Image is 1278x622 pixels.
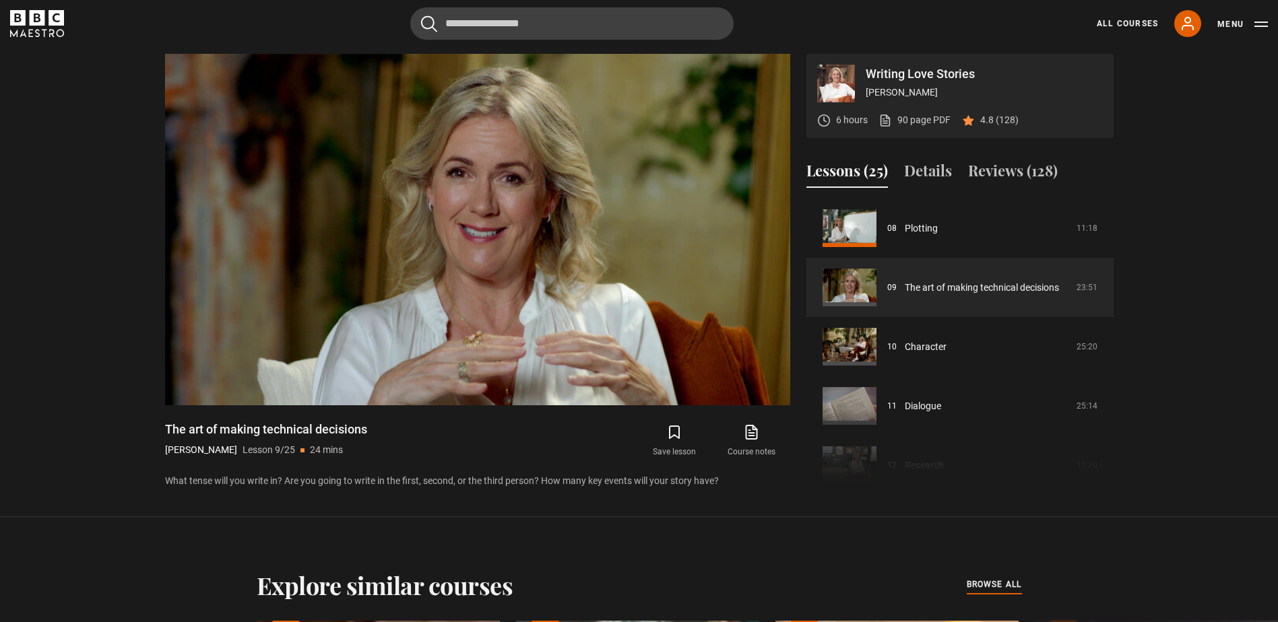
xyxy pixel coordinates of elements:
[10,10,64,37] svg: BBC Maestro
[904,160,952,188] button: Details
[905,281,1059,295] a: The art of making technical decisions
[713,421,790,460] a: Course notes
[866,85,1103,100] p: [PERSON_NAME]
[165,443,237,457] p: [PERSON_NAME]
[905,221,938,236] a: Plotting
[636,421,713,460] button: Save lesson
[806,160,888,188] button: Lessons (25)
[165,421,367,438] h1: The art of making technical decisions
[1097,18,1158,30] a: All Courses
[310,443,343,457] p: 24 mins
[410,7,734,40] input: Search
[968,160,1058,188] button: Reviews (128)
[836,113,868,127] p: 6 hours
[165,474,790,488] p: What tense will you write in? Are you going to write in the first, second, or the third person? H...
[421,15,437,32] button: Submit the search query
[967,578,1022,591] span: browse all
[905,340,947,354] a: Character
[905,399,941,413] a: Dialogue
[980,113,1019,127] p: 4.8 (128)
[878,113,951,127] a: 90 page PDF
[243,443,295,457] p: Lesson 9/25
[257,571,513,599] h2: Explore similar courses
[967,578,1022,592] a: browse all
[165,54,790,405] video-js: Video Player
[1217,18,1268,31] button: Toggle navigation
[866,68,1103,80] p: Writing Love Stories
